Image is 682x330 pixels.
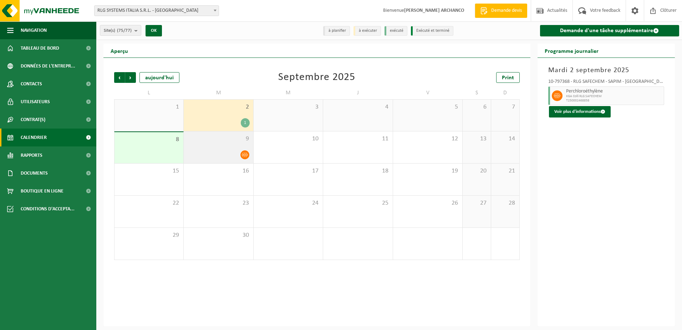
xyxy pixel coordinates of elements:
[495,199,516,207] span: 28
[466,199,487,207] span: 27
[21,146,42,164] span: Rapports
[397,167,459,175] span: 19
[118,103,180,111] span: 1
[566,94,662,99] span: KGA Colli RLG SAFECHEM
[257,135,319,143] span: 10
[495,167,516,175] span: 21
[104,25,132,36] span: Site(s)
[538,44,606,57] h2: Programme journalier
[257,199,319,207] span: 24
[496,72,520,83] a: Print
[21,93,50,111] span: Utilisateurs
[548,79,665,86] div: 10-797368 - RLG SAFECHEM - SAPIM - [GEOGRAPHIC_DATA]
[466,135,487,143] span: 13
[502,75,514,81] span: Print
[540,25,680,36] a: Demande d'une tâche supplémentaire
[21,200,75,218] span: Conditions d'accepta...
[463,86,491,99] td: S
[466,167,487,175] span: 20
[187,199,249,207] span: 23
[21,182,63,200] span: Boutique en ligne
[385,26,407,36] li: exécuté
[125,72,136,83] span: Suivant
[118,231,180,239] span: 29
[118,136,180,144] span: 8
[397,199,459,207] span: 26
[187,167,249,175] span: 16
[495,135,516,143] span: 14
[139,72,179,83] div: aujourd'hui
[21,75,42,93] span: Contacts
[278,72,355,83] div: Septembre 2025
[404,8,464,13] strong: [PERSON_NAME] ARCHANCO
[187,135,249,143] span: 9
[327,167,389,175] span: 18
[466,103,487,111] span: 6
[393,86,463,99] td: V
[257,103,319,111] span: 3
[548,65,665,76] h3: Mardi 2 septembre 2025
[549,106,611,117] button: Voir plus d'informations
[187,231,249,239] span: 30
[103,44,135,57] h2: Aperçu
[21,39,59,57] span: Tableau de bord
[114,72,125,83] span: Précédent
[397,103,459,111] span: 5
[21,129,47,146] span: Calendrier
[184,86,253,99] td: M
[327,135,389,143] span: 11
[118,167,180,175] span: 15
[21,57,75,75] span: Données de l'entrepr...
[95,6,219,16] span: RLG SYSTEMS ITALIA S.R.L. - TORINO
[489,7,524,14] span: Demande devis
[254,86,323,99] td: M
[491,86,520,99] td: D
[495,103,516,111] span: 7
[187,103,249,111] span: 2
[327,103,389,111] span: 4
[21,164,48,182] span: Documents
[257,167,319,175] span: 17
[118,199,180,207] span: 22
[323,26,350,36] li: à planifier
[353,26,381,36] li: à exécuter
[94,5,219,16] span: RLG SYSTEMS ITALIA S.R.L. - TORINO
[100,25,141,36] button: Site(s)(75/77)
[21,21,47,39] span: Navigation
[327,199,389,207] span: 25
[411,26,453,36] li: Exécuté et terminé
[475,4,527,18] a: Demande devis
[323,86,393,99] td: J
[146,25,162,36] button: OK
[117,28,132,33] count: (75/77)
[241,118,250,127] div: 1
[566,89,662,94] span: Perchloroéthylène
[566,99,662,103] span: T250002468858
[21,111,45,129] span: Contrat(s)
[114,86,184,99] td: L
[397,135,459,143] span: 12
